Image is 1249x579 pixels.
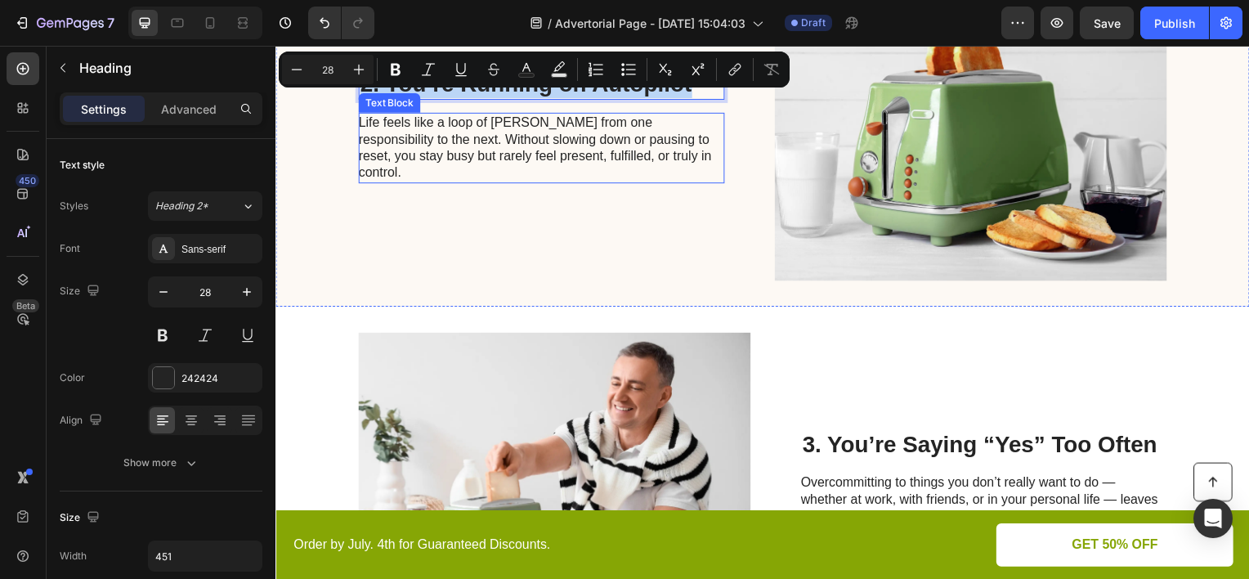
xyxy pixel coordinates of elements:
[60,281,103,303] div: Size
[149,541,262,571] input: Auto
[60,241,80,256] div: Font
[60,448,262,478] button: Show more
[148,191,262,221] button: Heading 2*
[60,549,87,563] div: Width
[548,15,552,32] span: /
[279,52,790,88] div: Editor contextual toolbar
[1080,7,1134,39] button: Save
[79,58,256,78] p: Heading
[87,50,142,65] div: Text Block
[12,299,39,312] div: Beta
[60,507,103,529] div: Size
[85,25,450,52] p: 2. You’re Running on Autopilot
[107,13,114,33] p: 7
[16,174,39,187] div: 450
[802,494,889,511] p: GET 50% OFF
[161,101,217,118] p: Advanced
[81,101,127,118] p: Settings
[83,69,450,137] p: Life feels like a loop of [PERSON_NAME] from one responsibility to the next. Without slowing down...
[60,199,88,213] div: Styles
[7,7,122,39] button: 7
[60,410,105,432] div: Align
[181,371,258,386] div: 242424
[529,432,896,500] p: Overcommitting to things you don’t really want to do — whether at work, with friends, or in your ...
[60,158,105,173] div: Text style
[60,370,85,385] div: Color
[181,242,258,257] div: Sans-serif
[123,455,199,471] div: Show more
[308,7,374,39] div: Undo/Redo
[83,23,452,54] h2: Rich Text Editor. Editing area: main
[275,46,1249,579] iframe: Design area
[155,199,208,213] span: Heading 2*
[801,16,826,30] span: Draft
[1154,15,1195,32] div: Publish
[1140,7,1209,39] button: Publish
[529,386,898,417] h2: 3. You’re Saying “Yes” Too Often
[1193,499,1233,538] div: Open Intercom Messenger
[1094,16,1121,30] span: Save
[555,15,745,32] span: Advertorial Page - [DATE] 15:04:03
[726,481,965,524] a: GET 50% OFF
